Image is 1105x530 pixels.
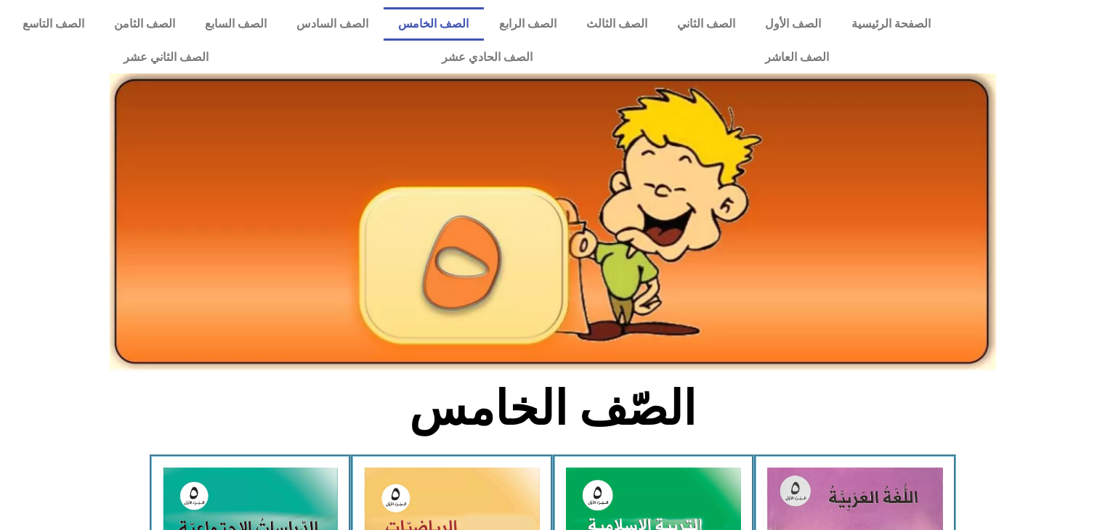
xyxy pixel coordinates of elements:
a: الصف السادس [282,7,384,41]
a: الصف العاشر [649,41,945,74]
a: الصف الثاني [662,7,750,41]
a: الصف الأول [750,7,836,41]
a: الصف التاسع [7,7,99,41]
a: الصف السابع [190,7,281,41]
a: الصفحة الرئيسية [836,7,945,41]
h2: الصّف الخامس [312,380,793,437]
a: الصف الثالث [571,7,662,41]
a: الصف الخامس [384,7,484,41]
a: الصف الحادي عشر [325,41,648,74]
a: الصف الرابع [484,7,571,41]
a: الصف الثامن [99,7,190,41]
a: الصف الثاني عشر [7,41,325,74]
